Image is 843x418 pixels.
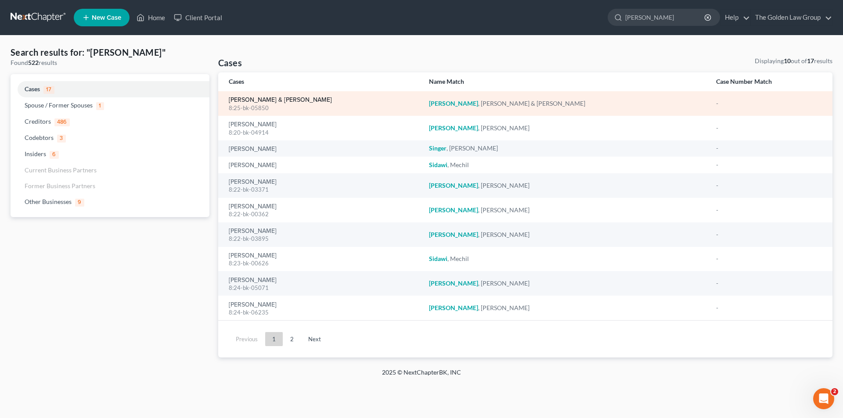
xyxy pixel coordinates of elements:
[229,129,415,137] div: 8:20-bk-04914
[25,198,72,205] span: Other Businesses
[716,181,822,190] div: -
[716,206,822,214] div: -
[716,161,822,169] div: -
[429,255,447,262] em: Sidawi
[813,388,834,409] iframe: Intercom live chat
[429,206,478,214] em: [PERSON_NAME]
[229,228,277,234] a: [PERSON_NAME]
[11,97,209,114] a: Spouse / Former Spouses1
[716,124,822,132] div: -
[11,114,209,130] a: Creditors486
[28,59,39,66] strong: 522
[429,230,702,239] div: , [PERSON_NAME]
[25,166,97,174] span: Current Business Partners
[716,144,822,153] div: -
[43,86,54,94] span: 17
[229,121,277,128] a: [PERSON_NAME]
[11,146,209,162] a: Insiders6
[11,46,209,58] h4: Search results for: "[PERSON_NAME]"
[709,72,833,91] th: Case Number Match
[429,161,702,169] div: , Mechil
[218,72,422,91] th: Cases
[716,304,822,312] div: -
[429,181,702,190] div: , [PERSON_NAME]
[229,146,277,152] a: [PERSON_NAME]
[54,118,70,126] span: 486
[716,99,822,108] div: -
[429,206,702,214] div: , [PERSON_NAME]
[229,259,415,268] div: 8:23-bk-00626
[229,253,277,259] a: [PERSON_NAME]
[716,230,822,239] div: -
[229,308,415,317] div: 8:24-bk-06235
[429,161,447,168] em: Sidawi
[25,134,54,141] span: Codebtors
[218,57,242,69] h4: Cases
[429,124,478,132] em: [PERSON_NAME]
[229,210,415,218] div: 8:22-bk-00362
[429,254,702,263] div: , Mechil
[429,144,702,153] div: , [PERSON_NAME]
[11,58,209,67] div: Found results
[784,57,791,64] strong: 10
[429,182,478,189] em: [PERSON_NAME]
[229,235,415,243] div: 8:22-bk-03895
[229,104,415,112] div: 8:25-bk-05850
[11,178,209,194] a: Former Business Partners
[25,101,93,109] span: Spouse / Former Spouses
[429,99,702,108] div: , [PERSON_NAME] & [PERSON_NAME]
[429,279,478,287] em: [PERSON_NAME]
[11,162,209,178] a: Current Business Partners
[755,57,832,65] div: Displaying out of results
[229,186,415,194] div: 8:22-bk-03371
[50,151,59,159] span: 6
[751,10,832,25] a: The Golden Law Group
[229,162,277,168] a: [PERSON_NAME]
[132,10,169,25] a: Home
[807,57,814,64] strong: 17
[283,332,301,346] a: 2
[25,85,40,93] span: Cases
[429,144,447,152] em: Singer
[11,130,209,146] a: Codebtors3
[169,10,227,25] a: Client Portal
[11,81,209,97] a: Cases17
[716,254,822,263] div: -
[229,204,277,210] a: [PERSON_NAME]
[229,97,332,103] a: [PERSON_NAME] & [PERSON_NAME]
[429,100,478,107] em: [PERSON_NAME]
[229,277,277,283] a: [PERSON_NAME]
[96,102,104,110] span: 1
[429,231,478,238] em: [PERSON_NAME]
[229,284,415,292] div: 8:24-bk-05071
[11,194,209,210] a: Other Businesses9
[25,118,51,125] span: Creditors
[716,279,822,288] div: -
[25,150,46,157] span: Insiders
[429,124,702,132] div: , [PERSON_NAME]
[229,179,277,185] a: [PERSON_NAME]
[171,368,672,384] div: 2025 © NextChapterBK, INC
[429,279,702,288] div: , [PERSON_NAME]
[75,199,84,207] span: 9
[265,332,283,346] a: 1
[92,14,121,21] span: New Case
[721,10,750,25] a: Help
[429,304,702,312] div: , [PERSON_NAME]
[429,304,478,311] em: [PERSON_NAME]
[57,135,66,143] span: 3
[831,388,838,395] span: 2
[25,182,95,189] span: Former Business Partners
[625,9,706,25] input: Search by name...
[422,72,709,91] th: Name Match
[301,332,328,346] a: Next
[229,302,277,308] a: [PERSON_NAME]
